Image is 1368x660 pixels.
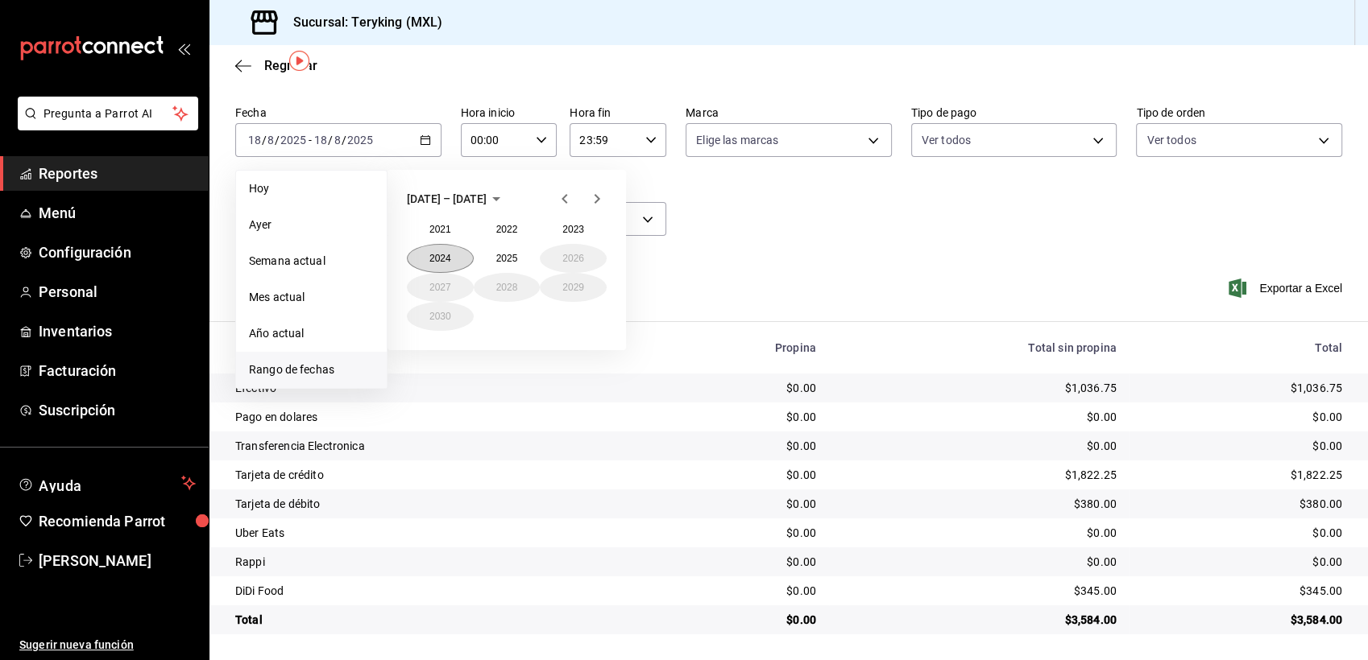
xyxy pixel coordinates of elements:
span: Ver todos [1146,132,1196,148]
span: Semana actual [249,253,374,270]
label: Hora inicio [461,107,558,118]
div: $0.00 [1142,525,1342,541]
div: $0.00 [665,612,816,628]
div: Pago en dolares [235,409,640,425]
span: Suscripción [39,399,196,421]
button: 2027 [407,273,474,302]
div: $345.00 [1142,583,1342,599]
span: Ayer [249,217,374,233]
div: $0.00 [665,409,816,425]
button: Regresar [235,58,317,73]
button: 2026 [540,244,607,273]
span: Personal [39,281,196,303]
span: Hoy [249,180,374,197]
span: Recomienda Parrot [39,510,196,532]
div: Total [235,612,640,628]
button: 2023 [540,215,607,244]
div: $0.00 [665,380,816,396]
div: Total sin propina [842,341,1117,354]
div: $0.00 [842,438,1117,454]
a: Pregunta a Parrot AI [11,117,198,134]
button: 2024 [407,244,474,273]
label: Hora fin [570,107,666,118]
div: $1,036.75 [842,380,1117,396]
input: ---- [280,134,307,146]
span: Sugerir nueva función [19,637,196,654]
div: $345.00 [842,583,1117,599]
div: $0.00 [665,554,816,570]
div: $0.00 [842,525,1117,541]
label: Tipo de orden [1136,107,1342,118]
img: Tooltip marker [289,51,309,71]
div: $1,036.75 [1142,380,1342,396]
button: open_drawer_menu [177,42,190,55]
button: 2025 [474,244,541,273]
span: / [262,134,267,146]
div: $0.00 [842,554,1117,570]
span: / [328,134,333,146]
label: Fecha [235,107,441,118]
label: Marca [686,107,892,118]
span: / [275,134,280,146]
span: - [309,134,312,146]
span: Ver todos [922,132,971,148]
span: Configuración [39,241,196,263]
div: Tarjeta de débito [235,496,640,512]
div: $0.00 [665,583,816,599]
span: [DATE] – [DATE] [407,192,487,205]
button: 2022 [474,215,541,244]
button: [DATE] – [DATE] [407,189,506,208]
input: -- [334,134,342,146]
div: $0.00 [665,467,816,483]
div: $0.00 [1142,554,1342,570]
div: $1,822.25 [842,467,1117,483]
button: Exportar a Excel [1232,278,1342,298]
div: Tarjeta de crédito [235,467,640,483]
div: Total [1142,341,1342,354]
span: Regresar [264,58,317,73]
div: $0.00 [665,438,816,454]
button: 2021 [407,215,474,244]
div: $3,584.00 [842,612,1117,628]
div: $1,822.25 [1142,467,1342,483]
span: Facturación [39,360,196,382]
input: -- [267,134,275,146]
div: $380.00 [842,496,1117,512]
div: $0.00 [842,409,1117,425]
label: Tipo de pago [911,107,1117,118]
div: DiDi Food [235,583,640,599]
span: Año actual [249,325,374,342]
div: Efectivo [235,380,640,396]
div: $0.00 [1142,409,1342,425]
div: $0.00 [665,525,816,541]
h3: Sucursal: Teryking (MXL) [280,13,442,32]
span: / [342,134,346,146]
span: Menú [39,202,196,224]
span: Inventarios [39,320,196,342]
span: Ayuda [39,473,175,493]
div: Transferencia Electronica [235,438,640,454]
input: -- [313,134,328,146]
span: Rango de fechas [249,361,374,378]
span: [PERSON_NAME] [39,550,196,571]
div: $0.00 [1142,438,1342,454]
div: $3,584.00 [1142,612,1342,628]
button: Pregunta a Parrot AI [18,97,198,130]
div: Rappi [235,554,640,570]
button: 2029 [540,273,607,302]
button: 2030 [407,302,474,331]
span: Pregunta a Parrot AI [44,105,173,122]
div: Uber Eats [235,525,640,541]
div: $0.00 [665,496,816,512]
span: Mes actual [249,289,374,306]
button: 2028 [474,273,541,302]
span: Reportes [39,163,196,184]
input: ---- [346,134,374,146]
span: Elige las marcas [696,132,778,148]
div: Propina [665,341,816,354]
div: $380.00 [1142,496,1342,512]
input: -- [247,134,262,146]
